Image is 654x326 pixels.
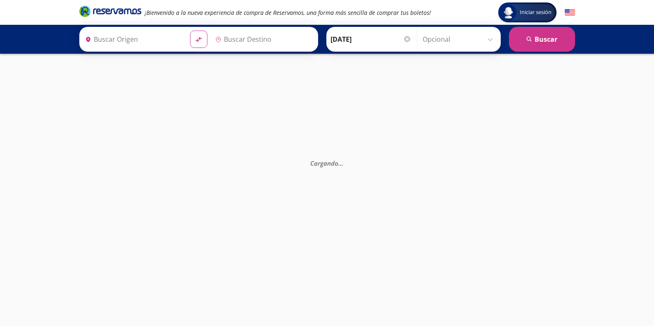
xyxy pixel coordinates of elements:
span: . [340,159,342,167]
input: Buscar Origen [82,29,183,50]
a: Brand Logo [79,5,141,20]
input: Buscar Destino [212,29,314,50]
button: Buscar [509,27,575,52]
span: . [338,159,340,167]
em: ¡Bienvenido a la nueva experiencia de compra de Reservamos, una forma más sencilla de comprar tus... [145,9,431,17]
i: Brand Logo [79,5,141,17]
span: . [342,159,343,167]
input: Elegir Fecha [331,29,411,50]
button: English [565,7,575,18]
input: Opcional [423,29,497,50]
em: Cargando [310,159,343,167]
span: Iniciar sesión [516,8,555,17]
